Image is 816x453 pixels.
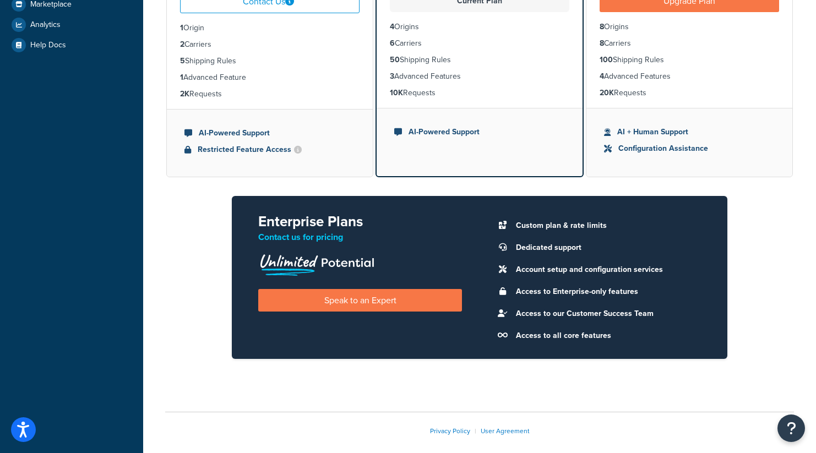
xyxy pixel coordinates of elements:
li: Advanced Features [390,70,569,83]
p: Contact us for pricing [258,230,462,245]
a: Analytics [8,15,135,35]
span: | [475,426,476,436]
a: Privacy Policy [430,426,470,436]
span: Analytics [30,20,61,30]
li: Requests [180,88,360,100]
button: Open Resource Center [777,414,805,442]
h2: Enterprise Plans [258,214,462,230]
a: User Agreement [481,426,530,436]
span: Help Docs [30,41,66,50]
strong: 4 [600,70,604,82]
li: AI-Powered Support [394,126,565,138]
li: Carriers [390,37,569,50]
li: Origin [180,22,360,34]
strong: 5 [180,55,185,67]
a: Speak to an Expert [258,289,462,312]
strong: 8 [600,21,604,32]
img: Unlimited Potential [258,250,375,276]
li: Dedicated support [510,240,701,255]
li: Origins [390,21,569,33]
li: Shipping Rules [180,55,360,67]
strong: 50 [390,54,400,66]
strong: 10K [390,87,403,99]
li: Shipping Rules [390,54,569,66]
strong: 8 [600,37,604,49]
li: Configuration Assistance [604,143,775,155]
li: Advanced Features [600,70,779,83]
li: Restricted Feature Access [184,144,355,156]
strong: 20K [600,87,614,99]
li: Shipping Rules [600,54,779,66]
strong: 3 [390,70,394,82]
strong: 2K [180,88,189,100]
li: Access to Enterprise-only features [510,284,701,299]
li: Requests [600,87,779,99]
strong: 100 [600,54,613,66]
li: Origins [600,21,779,33]
li: Carriers [180,39,360,51]
strong: 1 [180,72,183,83]
strong: 4 [390,21,394,32]
li: Access to our Customer Success Team [510,306,701,321]
li: Access to all core features [510,328,701,343]
li: Advanced Feature [180,72,360,84]
strong: 2 [180,39,184,50]
strong: 6 [390,37,395,49]
li: AI + Human Support [604,126,775,138]
li: Custom plan & rate limits [510,218,701,233]
li: Carriers [600,37,779,50]
li: AI-Powered Support [184,127,355,139]
a: Help Docs [8,35,135,55]
li: Account setup and configuration services [510,262,701,277]
li: Requests [390,87,569,99]
strong: 1 [180,22,183,34]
